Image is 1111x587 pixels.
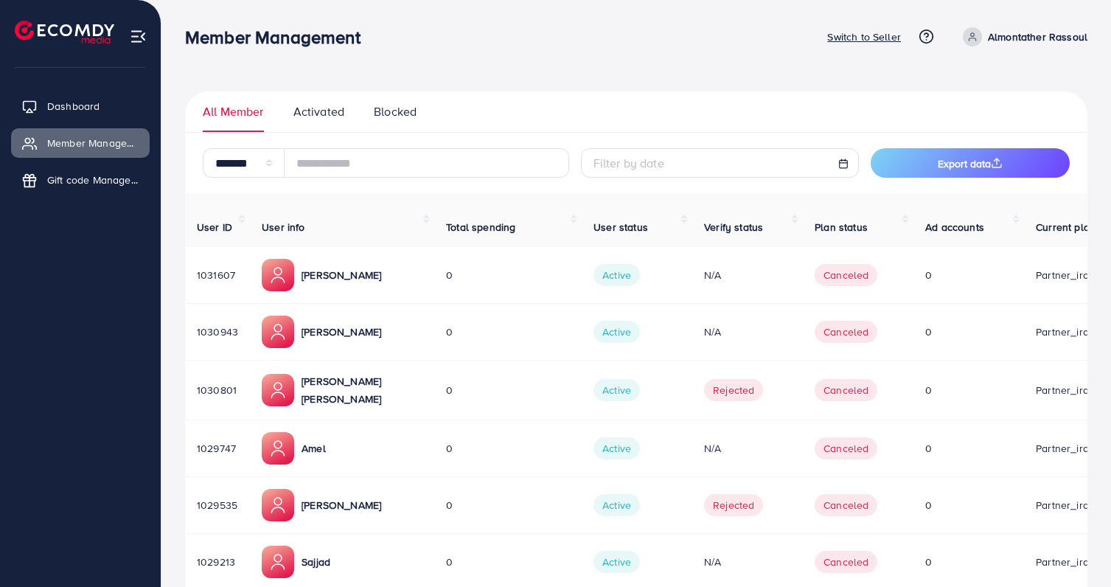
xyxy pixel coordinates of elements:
[262,220,304,235] span: User info
[302,553,330,571] p: Sajjad
[446,268,453,282] span: 0
[446,220,515,235] span: Total spending
[374,103,417,120] span: Blocked
[815,494,877,516] span: canceled
[593,494,640,516] span: Active
[704,220,763,235] span: Verify status
[871,148,1070,178] button: Export data
[925,220,984,235] span: Ad accounts
[593,220,648,235] span: User status
[925,383,932,397] span: 0
[262,546,294,578] img: ic-member-manager.00abd3e0.svg
[197,441,236,456] span: 1029747
[302,496,381,514] p: [PERSON_NAME]
[47,99,100,114] span: Dashboard
[815,437,877,459] span: canceled
[446,441,453,456] span: 0
[47,136,139,150] span: Member Management
[185,27,372,48] h3: Member Management
[302,372,422,408] p: [PERSON_NAME] [PERSON_NAME]
[262,374,294,406] img: ic-member-manager.00abd3e0.svg
[593,379,640,401] span: Active
[446,383,453,397] span: 0
[925,324,932,339] span: 0
[704,268,721,282] span: N/A
[704,494,763,516] span: Rejected
[197,220,232,235] span: User ID
[957,27,1087,46] a: Almontather Rassoul
[593,551,640,573] span: Active
[262,259,294,291] img: ic-member-manager.00abd3e0.svg
[262,489,294,521] img: ic-member-manager.00abd3e0.svg
[262,316,294,348] img: ic-member-manager.00abd3e0.svg
[815,220,868,235] span: Plan status
[197,268,235,282] span: 1031607
[130,28,147,45] img: menu
[11,128,150,158] a: Member Management
[262,432,294,465] img: ic-member-manager.00abd3e0.svg
[11,165,150,195] a: Gift code Management
[1048,521,1100,576] iframe: Chat
[302,266,381,284] p: [PERSON_NAME]
[827,28,901,46] p: Switch to Seller
[988,28,1087,46] p: Almontather Rassoul
[47,173,139,187] span: Gift code Management
[704,555,721,569] span: N/A
[593,437,640,459] span: Active
[203,103,264,120] span: All Member
[197,555,235,569] span: 1029213
[593,264,640,286] span: Active
[593,321,640,343] span: Active
[1036,220,1096,235] span: Current plan
[938,156,1003,171] span: Export data
[815,321,877,343] span: canceled
[15,21,114,44] img: logo
[293,103,344,120] span: Activated
[704,441,721,456] span: N/A
[925,268,932,282] span: 0
[302,323,381,341] p: [PERSON_NAME]
[446,555,453,569] span: 0
[197,383,237,397] span: 1030801
[446,498,453,513] span: 0
[925,555,932,569] span: 0
[704,324,721,339] span: N/A
[925,441,932,456] span: 0
[925,498,932,513] span: 0
[704,379,763,401] span: Rejected
[593,155,664,171] span: Filter by date
[11,91,150,121] a: Dashboard
[815,551,877,573] span: canceled
[815,264,877,286] span: canceled
[815,379,877,401] span: canceled
[197,498,237,513] span: 1029535
[446,324,453,339] span: 0
[197,324,238,339] span: 1030943
[302,440,326,457] p: Amel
